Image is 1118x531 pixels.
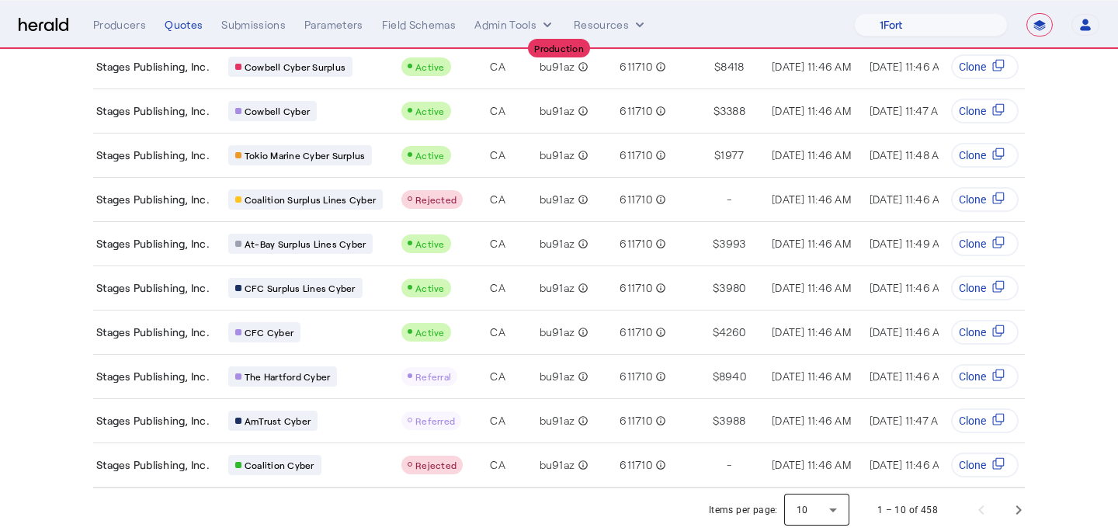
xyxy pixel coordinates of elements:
span: bu91az [540,369,575,384]
span: Rejected [415,460,457,470]
mat-icon: info_outline [652,59,666,75]
span: [DATE] 11:46 AM [870,370,949,383]
button: Clone [951,276,1019,300]
span: CA [490,457,505,473]
span: [DATE] 11:46 AM [772,281,851,294]
button: Clone [951,143,1019,168]
span: bu91az [540,103,575,119]
span: bu91az [540,59,575,75]
mat-icon: info_outline [575,457,589,473]
span: Stages Publishing, Inc. [96,236,210,252]
mat-icon: info_outline [652,457,666,473]
span: Stages Publishing, Inc. [96,147,210,163]
button: Clone [951,54,1019,79]
span: 3993 [719,236,745,252]
mat-icon: info_outline [575,324,589,340]
span: $ [714,103,720,119]
span: 611710 [620,192,652,207]
span: Clone [959,147,986,163]
button: Clone [951,408,1019,433]
span: CFC Surplus Lines Cyber [245,282,356,294]
span: At-Bay Surplus Lines Cyber [245,238,366,250]
span: CA [490,280,505,296]
span: Active [415,106,445,116]
span: bu91az [540,324,575,340]
span: 3988 [719,413,745,429]
mat-icon: info_outline [652,236,666,252]
span: bu91az [540,147,575,163]
span: Tokio Marine Cyber Surplus [245,149,366,161]
div: Field Schemas [382,17,457,33]
span: [DATE] 11:47 AM [870,414,947,427]
button: Clone [951,364,1019,389]
span: 611710 [620,324,652,340]
span: CA [490,236,505,252]
span: [DATE] 11:46 AM [772,193,851,206]
span: 611710 [620,413,652,429]
img: Herald Logo [19,18,68,33]
span: Rejected [415,194,457,205]
span: Clone [959,457,986,473]
span: [DATE] 11:46 AM [772,104,851,117]
span: CA [490,413,505,429]
span: Stages Publishing, Inc. [96,457,210,473]
span: CA [490,324,505,340]
button: Clone [951,99,1019,123]
span: [DATE] 11:46 AM [870,281,949,294]
mat-icon: info_outline [575,236,589,252]
span: Clone [959,324,986,340]
div: Production [528,39,590,57]
span: 611710 [620,236,652,252]
span: CA [490,369,505,384]
span: [DATE] 11:46 AM [772,148,851,161]
span: Clone [959,192,986,207]
span: 8418 [720,59,744,75]
span: Stages Publishing, Inc. [96,369,210,384]
span: Clone [959,413,986,429]
span: $ [713,369,719,384]
span: - [727,192,731,207]
button: Clone [951,320,1019,345]
mat-icon: info_outline [652,147,666,163]
mat-icon: info_outline [575,369,589,384]
button: Resources dropdown menu [574,17,648,33]
span: Clone [959,103,986,119]
span: [DATE] 11:46 AM [772,414,851,427]
span: CA [490,59,505,75]
span: Coalition Cyber [245,459,314,471]
span: [DATE] 11:47 AM [870,104,947,117]
mat-icon: info_outline [575,59,589,75]
span: - [727,457,731,473]
span: bu91az [540,192,575,207]
span: Active [415,283,445,293]
span: [DATE] 11:46 AM [870,458,949,471]
span: CA [490,103,505,119]
span: [DATE] 11:46 AM [772,237,851,250]
div: Producers [93,17,146,33]
span: Stages Publishing, Inc. [96,324,210,340]
div: Parameters [304,17,363,33]
span: Clone [959,369,986,384]
mat-icon: info_outline [575,103,589,119]
span: $ [713,280,719,296]
button: internal dropdown menu [474,17,555,33]
div: Items per page: [709,502,778,518]
span: Clone [959,236,986,252]
span: 4260 [719,324,745,340]
span: 8940 [719,369,746,384]
span: Cowbell Cyber [245,105,310,117]
span: Stages Publishing, Inc. [96,59,210,75]
mat-icon: info_outline [575,147,589,163]
span: bu91az [540,236,575,252]
span: bu91az [540,413,575,429]
span: Stages Publishing, Inc. [96,413,210,429]
span: Active [415,238,445,249]
span: [DATE] 11:46 AM [870,60,949,73]
div: Submissions [221,17,286,33]
span: 611710 [620,103,652,119]
span: [DATE] 11:46 AM [772,325,851,338]
span: 611710 [620,280,652,296]
mat-icon: info_outline [575,192,589,207]
span: Cowbell Cyber Surplus [245,61,345,73]
span: Stages Publishing, Inc. [96,103,210,119]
